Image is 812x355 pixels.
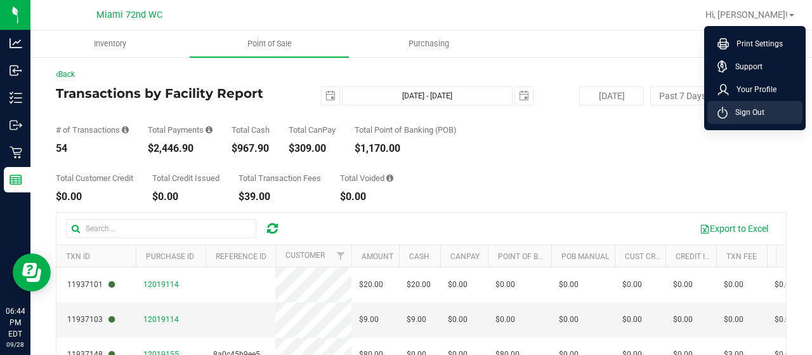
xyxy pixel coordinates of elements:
[10,119,22,131] inline-svg: Outbound
[622,279,642,291] span: $0.00
[56,70,75,79] a: Back
[56,86,299,100] h4: Transactions by Facility Report
[728,60,763,73] span: Support
[448,279,468,291] span: $0.00
[362,252,393,261] a: Amount
[143,315,179,324] span: 12019114
[728,106,764,119] span: Sign Out
[676,252,728,261] a: Credit Issued
[340,174,393,182] div: Total Voided
[673,279,693,291] span: $0.00
[331,245,351,267] a: Filter
[355,126,457,134] div: Total Point of Banking (POB)
[10,64,22,77] inline-svg: Inbound
[206,126,213,134] i: Sum of all successful, non-voided payment transaction amounts, excluding tips and transaction fees.
[285,251,325,260] a: Customer
[6,305,25,340] p: 06:44 PM EDT
[559,314,579,326] span: $0.00
[349,30,508,57] a: Purchasing
[10,37,22,50] inline-svg: Analytics
[13,253,51,291] iframe: Resource center
[322,87,339,105] span: select
[625,252,671,261] a: Cust Credit
[705,10,788,20] span: Hi, [PERSON_NAME]!
[10,91,22,104] inline-svg: Inventory
[495,314,515,326] span: $0.00
[729,83,776,96] span: Your Profile
[726,252,757,261] a: Txn Fee
[559,279,579,291] span: $0.00
[152,192,219,202] div: $0.00
[56,126,129,134] div: # of Transactions
[216,252,266,261] a: Reference ID
[391,38,466,50] span: Purchasing
[724,314,743,326] span: $0.00
[289,126,336,134] div: Total CanPay
[96,10,162,20] span: Miami 72nd WC
[77,38,143,50] span: Inventory
[10,146,22,159] inline-svg: Retail
[152,174,219,182] div: Total Credit Issued
[498,252,588,261] a: Point of Banking (POB)
[146,252,194,261] a: Purchase ID
[67,279,115,291] span: 11937101
[148,126,213,134] div: Total Payments
[10,173,22,186] inline-svg: Reports
[190,30,349,57] a: Point of Sale
[707,101,802,124] li: Sign Out
[56,174,133,182] div: Total Customer Credit
[495,279,515,291] span: $0.00
[775,314,794,326] span: $0.00
[515,87,533,105] span: select
[148,144,213,154] div: $2,446.90
[122,126,129,134] i: Count of all successful payment transactions, possibly including voids, refunds, and cash-back fr...
[775,279,794,291] span: $0.00
[6,340,25,349] p: 09/28
[407,279,431,291] span: $20.00
[239,192,321,202] div: $39.00
[66,219,256,238] input: Search...
[359,314,379,326] span: $9.00
[561,252,609,261] a: POB Manual
[579,86,644,105] button: [DATE]
[56,144,129,154] div: 54
[56,192,133,202] div: $0.00
[650,86,715,105] button: Past 7 Days
[691,218,776,239] button: Export to Excel
[717,60,797,73] a: Support
[448,314,468,326] span: $0.00
[673,314,693,326] span: $0.00
[409,252,429,261] a: Cash
[66,252,90,261] a: TXN ID
[67,314,115,326] span: 11937103
[729,37,783,50] span: Print Settings
[230,38,309,50] span: Point of Sale
[622,314,642,326] span: $0.00
[143,280,179,289] span: 12019114
[30,30,190,57] a: Inventory
[386,174,393,182] i: Sum of all voided payment transaction amounts, excluding tips and transaction fees.
[239,174,321,182] div: Total Transaction Fees
[407,314,426,326] span: $9.00
[359,279,383,291] span: $20.00
[289,144,336,154] div: $309.00
[724,279,743,291] span: $0.00
[450,252,480,261] a: CanPay
[232,144,270,154] div: $967.90
[340,192,393,202] div: $0.00
[355,144,457,154] div: $1,170.00
[232,126,270,134] div: Total Cash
